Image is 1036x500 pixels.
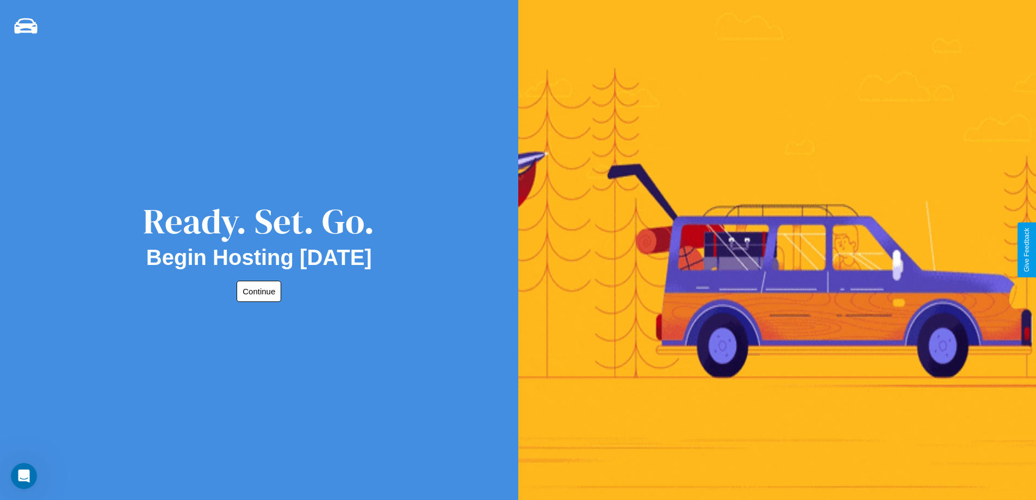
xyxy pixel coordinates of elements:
[1023,228,1031,272] div: Give Feedback
[143,197,375,245] div: Ready. Set. Go.
[146,245,372,270] h2: Begin Hosting [DATE]
[237,281,281,302] button: Continue
[11,463,37,489] iframe: Intercom live chat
